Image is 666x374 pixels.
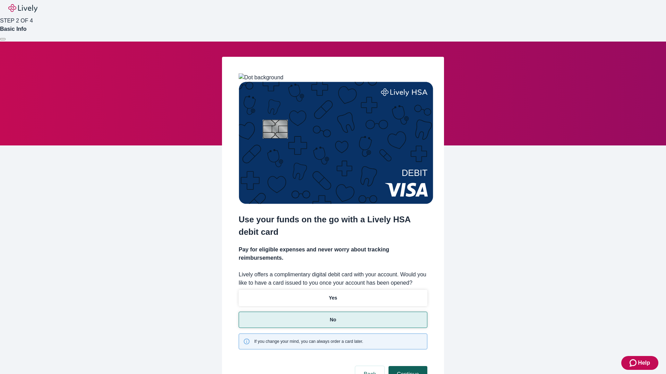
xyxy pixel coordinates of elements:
span: If you change your mind, you can always order a card later. [254,338,363,345]
svg: Zendesk support icon [630,359,638,367]
label: Lively offers a complimentary digital debit card with your account. Would you like to have a card... [239,270,427,287]
p: No [330,316,336,323]
h2: Use your funds on the go with a Lively HSA debit card [239,213,427,238]
span: Help [638,359,650,367]
button: No [239,312,427,328]
button: Yes [239,290,427,306]
img: Debit card [239,82,433,204]
p: Yes [329,294,337,302]
button: Zendesk support iconHelp [621,356,658,370]
img: Dot background [239,73,283,82]
img: Lively [8,4,37,12]
h4: Pay for eligible expenses and never worry about tracking reimbursements. [239,246,427,262]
